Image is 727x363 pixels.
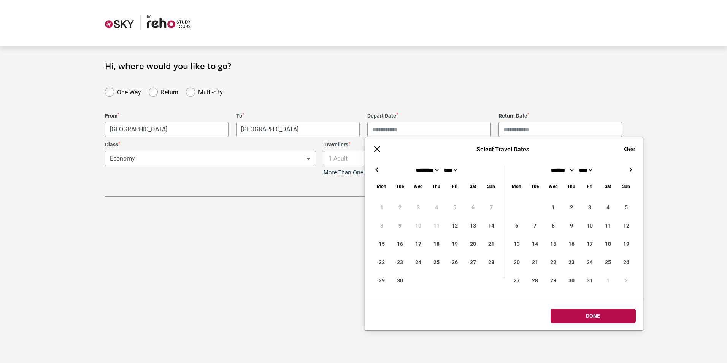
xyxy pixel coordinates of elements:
[562,253,581,271] div: 23
[236,113,360,119] label: To
[105,61,622,71] h1: Hi, where would you like to go?
[409,182,427,191] div: Wednesday
[526,253,544,271] div: 21
[391,235,409,253] div: 16
[105,122,229,137] span: Melbourne, Australia
[464,235,482,253] div: 20
[236,122,360,137] span: Kota-Kinabalu, Malaysia
[105,122,228,137] span: Melbourne, Australia
[599,217,617,235] div: 11
[508,253,526,271] div: 20
[161,87,178,96] label: Return
[617,198,635,217] div: 5
[562,182,581,191] div: Thursday
[508,217,526,235] div: 6
[544,182,562,191] div: Wednesday
[391,253,409,271] div: 23
[581,271,599,290] div: 31
[562,235,581,253] div: 16
[482,217,500,235] div: 14
[367,113,491,119] label: Depart Date
[324,142,535,148] label: Travellers
[544,253,562,271] div: 22
[237,122,359,137] span: Kota-Kinabalu, Malaysia
[198,87,223,96] label: Multi-city
[526,271,544,290] div: 28
[427,253,446,271] div: 25
[427,235,446,253] div: 18
[464,217,482,235] div: 13
[446,253,464,271] div: 26
[324,169,390,176] a: More Than One Traveller?
[409,253,427,271] div: 24
[373,253,391,271] div: 22
[482,235,500,253] div: 21
[599,235,617,253] div: 18
[562,271,581,290] div: 30
[626,165,635,174] button: →
[544,271,562,290] div: 29
[324,151,534,166] span: 1 Adult
[599,198,617,217] div: 4
[391,182,409,191] div: Tuesday
[105,113,229,119] label: From
[544,198,562,217] div: 1
[624,146,635,153] button: Clear
[551,309,636,323] button: Done
[409,235,427,253] div: 17
[581,198,599,217] div: 3
[105,142,316,148] label: Class
[617,217,635,235] div: 12
[117,87,141,96] label: One Way
[446,182,464,191] div: Friday
[508,235,526,253] div: 13
[464,182,482,191] div: Saturday
[562,217,581,235] div: 9
[617,253,635,271] div: 26
[599,253,617,271] div: 25
[482,182,500,191] div: Sunday
[373,235,391,253] div: 15
[617,271,635,290] div: 2
[508,182,526,191] div: Monday
[427,182,446,191] div: Thursday
[526,217,544,235] div: 7
[544,217,562,235] div: 8
[617,235,635,253] div: 19
[508,271,526,290] div: 27
[482,253,500,271] div: 28
[599,271,617,290] div: 1
[544,235,562,253] div: 15
[373,165,382,174] button: ←
[446,235,464,253] div: 19
[464,253,482,271] div: 27
[581,235,599,253] div: 17
[581,182,599,191] div: Friday
[373,182,391,191] div: Monday
[391,271,409,290] div: 30
[498,113,622,119] label: Return Date
[581,217,599,235] div: 10
[526,235,544,253] div: 14
[526,182,544,191] div: Tuesday
[389,146,616,153] h6: Select Travel Dates
[599,182,617,191] div: Saturday
[617,182,635,191] div: Sunday
[105,151,316,166] span: Economy
[373,271,391,290] div: 29
[562,198,581,217] div: 2
[446,217,464,235] div: 12
[581,253,599,271] div: 24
